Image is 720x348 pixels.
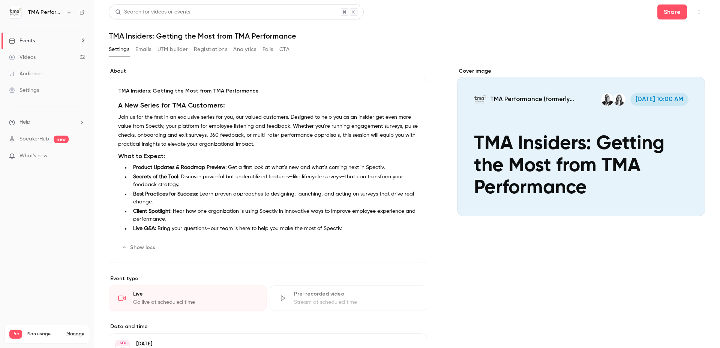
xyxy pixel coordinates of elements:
section: Cover image [457,67,705,216]
span: Pro [9,330,22,339]
div: Search for videos or events [115,8,190,16]
span: new [54,136,69,143]
div: Stream at scheduled time [294,299,418,306]
div: Pre-recorded video [294,290,418,298]
span: Help [19,118,30,126]
li: : Get a first look at what’s new and what’s coming next in Spectiv. [130,164,418,172]
li: : Hear how one organization is using Spectiv in innovative ways to improve employee experience an... [130,208,418,223]
strong: Secrets of the Tool [133,174,178,179]
button: Polls [262,43,273,55]
button: Emails [135,43,151,55]
div: LiveGo live at scheduled time [109,285,267,311]
p: Join us for the first in an exclusive series for you, our valued customers. Designed to help you ... [118,113,418,149]
label: Date and time [109,323,427,330]
button: Registrations [194,43,227,55]
h1: A New Series for TMA Customers: [118,101,418,110]
p: [DATE] [136,340,387,348]
strong: Best Practices for Success [133,191,197,197]
button: Share [657,4,687,19]
div: Audience [9,70,42,78]
h6: TMA Performance (formerly DecisionWise) [28,9,63,16]
img: TMA Performance (formerly DecisionWise) [9,6,21,18]
label: About [109,67,427,75]
div: SEP [116,341,129,346]
strong: Live Q&A [133,226,155,231]
div: Go live at scheduled time [133,299,257,306]
strong: Client Spotlight [133,209,170,214]
p: TMA Insiders: Getting the Most from TMA Performance [118,87,418,95]
div: Pre-recorded videoStream at scheduled time [270,285,427,311]
li: : Bring your questions—our team is here to help you make the most of Spectiv. [130,225,418,233]
li: : Learn proven approaches to designing, launching, and acting on surveys that drive real change. [130,190,418,206]
strong: Product Updates & Roadmap Preview [133,165,225,170]
div: Videos [9,54,36,61]
iframe: Noticeable Trigger [76,153,85,160]
div: Live [133,290,257,298]
button: Analytics [233,43,256,55]
button: Settings [109,43,129,55]
button: Show less [118,242,160,254]
li: : Discover powerful but underutilized features—like lifecycle surveys—that can transform your fee... [130,173,418,189]
li: help-dropdown-opener [9,118,85,126]
div: Events [9,37,35,45]
div: Settings [9,87,39,94]
a: Manage [66,331,84,337]
span: Plan usage [27,331,62,337]
h1: TMA Insiders: Getting the Most from TMA Performance [109,31,705,40]
span: What's new [19,152,48,160]
label: Cover image [457,67,705,75]
p: Event type [109,275,427,282]
button: UTM builder [157,43,188,55]
button: CTA [279,43,289,55]
h2: What to Expect: [118,152,418,161]
a: SpeakerHub [19,135,49,143]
